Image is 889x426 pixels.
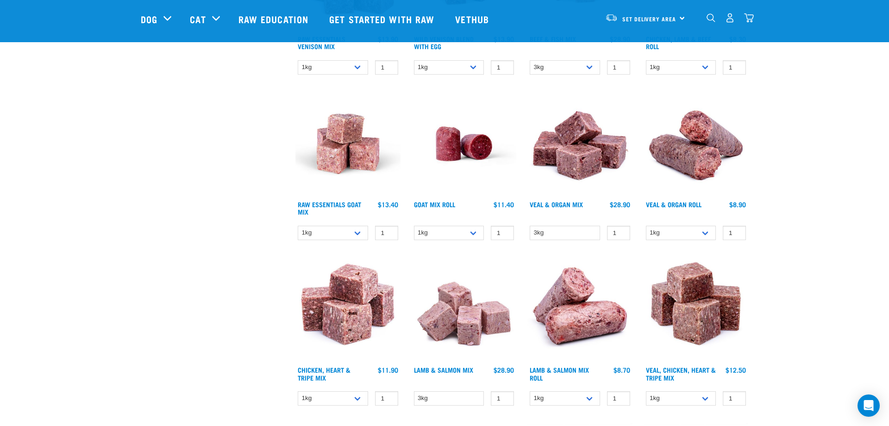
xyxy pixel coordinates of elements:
img: 1261 Lamb Salmon Roll 01 [527,257,632,362]
a: Raw Education [229,0,320,38]
img: 1158 Veal Organ Mix 01 [527,91,632,197]
input: 1 [723,60,746,75]
div: Open Intercom Messenger [858,394,880,417]
input: 1 [607,226,630,240]
div: $28.90 [610,201,630,208]
img: user.png [725,13,735,23]
a: Veal, Chicken, Heart & Tripe Mix [646,368,716,379]
a: Veal & Organ Roll [646,203,701,206]
a: Chicken, Heart & Tripe Mix [298,368,351,379]
img: Goat M Ix 38448 [295,91,401,197]
div: $12.50 [726,366,746,374]
img: Veal Chicken Heart Tripe Mix 01 [644,257,749,362]
img: 1029 Lamb Salmon Mix 01 [412,257,517,362]
div: $8.70 [614,366,630,374]
input: 1 [491,391,514,406]
div: $8.90 [729,201,746,208]
img: home-icon@2x.png [744,13,754,23]
div: $13.40 [378,201,398,208]
a: Cat [190,12,206,26]
a: Goat Mix Roll [414,203,455,206]
input: 1 [491,60,514,75]
img: home-icon-1@2x.png [707,13,715,22]
input: 1 [723,226,746,240]
a: Get started with Raw [320,0,446,38]
div: $28.90 [494,366,514,374]
div: $11.90 [378,366,398,374]
a: Dog [141,12,157,26]
input: 1 [607,60,630,75]
a: Lamb & Salmon Mix Roll [530,368,589,379]
span: Set Delivery Area [622,17,676,20]
img: Veal Organ Mix Roll 01 [644,91,749,197]
input: 1 [375,391,398,406]
a: Raw Essentials Goat Mix [298,203,361,213]
img: van-moving.png [605,13,618,22]
input: 1 [491,226,514,240]
img: Raw Essentials Chicken Lamb Beef Bulk Minced Raw Dog Food Roll Unwrapped [412,91,517,197]
a: Veal & Organ Mix [530,203,583,206]
input: 1 [723,391,746,406]
img: 1062 Chicken Heart Tripe Mix 01 [295,257,401,362]
input: 1 [375,60,398,75]
a: Vethub [446,0,501,38]
div: $11.40 [494,201,514,208]
input: 1 [375,226,398,240]
input: 1 [607,391,630,406]
a: Lamb & Salmon Mix [414,368,473,371]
